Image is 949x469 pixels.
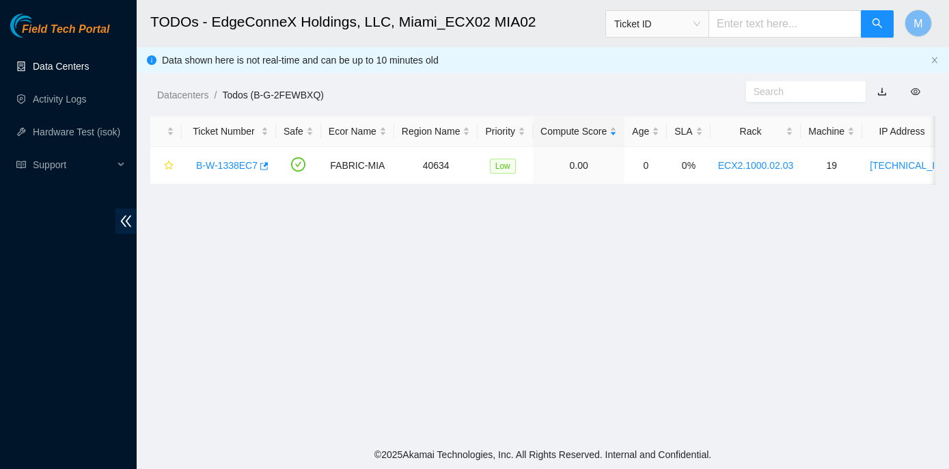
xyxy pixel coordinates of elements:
[911,87,920,96] span: eye
[115,209,137,234] span: double-left
[905,10,932,37] button: M
[394,147,478,185] td: 40634
[10,14,69,38] img: Akamai Technologies
[913,15,922,32] span: M
[22,23,109,36] span: Field Tech Portal
[709,10,862,38] input: Enter text here...
[624,147,667,185] td: 0
[158,155,174,176] button: star
[214,90,217,100] span: /
[870,160,944,171] a: [TECHNICAL_ID]
[877,86,887,97] a: download
[801,147,862,185] td: 19
[33,94,87,105] a: Activity Logs
[754,84,847,99] input: Search
[931,56,939,64] span: close
[490,159,516,174] span: Low
[667,147,710,185] td: 0%
[872,18,883,31] span: search
[10,25,109,42] a: Akamai TechnologiesField Tech Portal
[931,56,939,65] button: close
[33,151,113,178] span: Support
[164,161,174,172] span: star
[861,10,894,38] button: search
[867,81,897,103] button: download
[718,160,794,171] a: ECX2.1000.02.03
[33,61,89,72] a: Data Centers
[157,90,208,100] a: Datacenters
[614,14,700,34] span: Ticket ID
[222,90,324,100] a: Todos (B-G-2FEWBXQ)
[321,147,394,185] td: FABRIC-MIA
[291,157,305,172] span: check-circle
[533,147,624,185] td: 0.00
[16,160,26,170] span: read
[137,440,949,469] footer: © 2025 Akamai Technologies, Inc. All Rights Reserved. Internal and Confidential.
[33,126,120,137] a: Hardware Test (isok)
[196,160,258,171] a: B-W-1338EC7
